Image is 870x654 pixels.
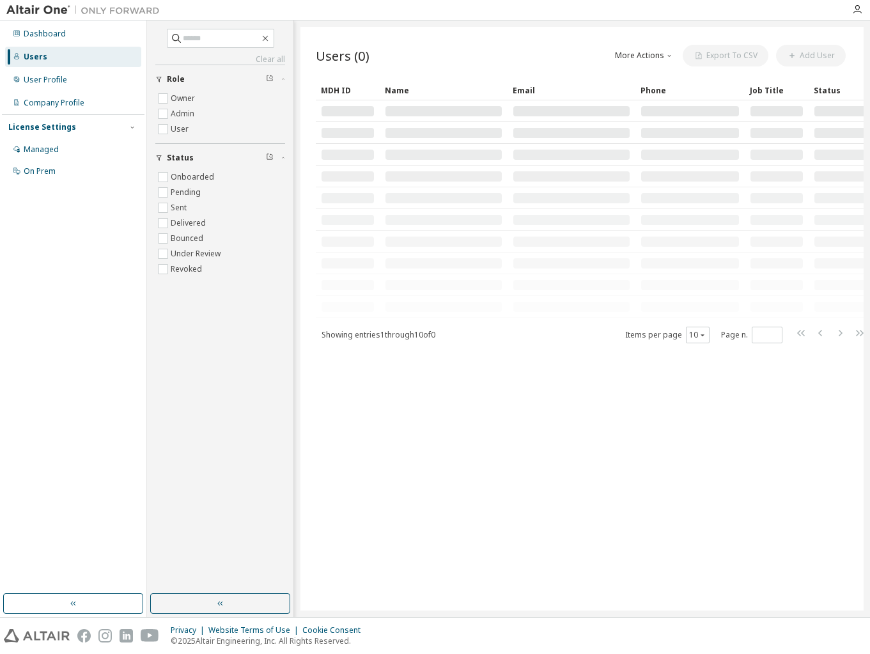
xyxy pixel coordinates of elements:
[302,625,368,635] div: Cookie Consent
[208,625,302,635] div: Website Terms of Use
[77,629,91,642] img: facebook.svg
[689,330,706,340] button: 10
[776,45,846,66] button: Add User
[171,169,217,185] label: Onboarded
[8,122,76,132] div: License Settings
[266,153,274,163] span: Clear filter
[171,261,205,277] label: Revoked
[155,144,285,172] button: Status
[814,80,867,100] div: Status
[155,54,285,65] a: Clear all
[721,327,782,343] span: Page n.
[24,98,84,108] div: Company Profile
[316,47,369,65] span: Users (0)
[266,74,274,84] span: Clear filter
[6,4,166,17] img: Altair One
[98,629,112,642] img: instagram.svg
[750,80,804,100] div: Job Title
[625,327,710,343] span: Items per page
[171,121,191,137] label: User
[322,329,435,340] span: Showing entries 1 through 10 of 0
[171,231,206,246] label: Bounced
[171,106,197,121] label: Admin
[155,65,285,93] button: Role
[167,153,194,163] span: Status
[24,166,56,176] div: On Prem
[120,629,133,642] img: linkedin.svg
[24,144,59,155] div: Managed
[385,80,502,100] div: Name
[171,215,208,231] label: Delivered
[171,200,189,215] label: Sent
[171,246,223,261] label: Under Review
[171,625,208,635] div: Privacy
[24,29,66,39] div: Dashboard
[683,45,768,66] button: Export To CSV
[141,629,159,642] img: youtube.svg
[24,75,67,85] div: User Profile
[4,629,70,642] img: altair_logo.svg
[171,635,368,646] p: © 2025 Altair Engineering, Inc. All Rights Reserved.
[614,45,675,66] button: More Actions
[641,80,740,100] div: Phone
[321,80,375,100] div: MDH ID
[171,185,203,200] label: Pending
[513,80,630,100] div: Email
[171,91,198,106] label: Owner
[167,74,185,84] span: Role
[24,52,47,62] div: Users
